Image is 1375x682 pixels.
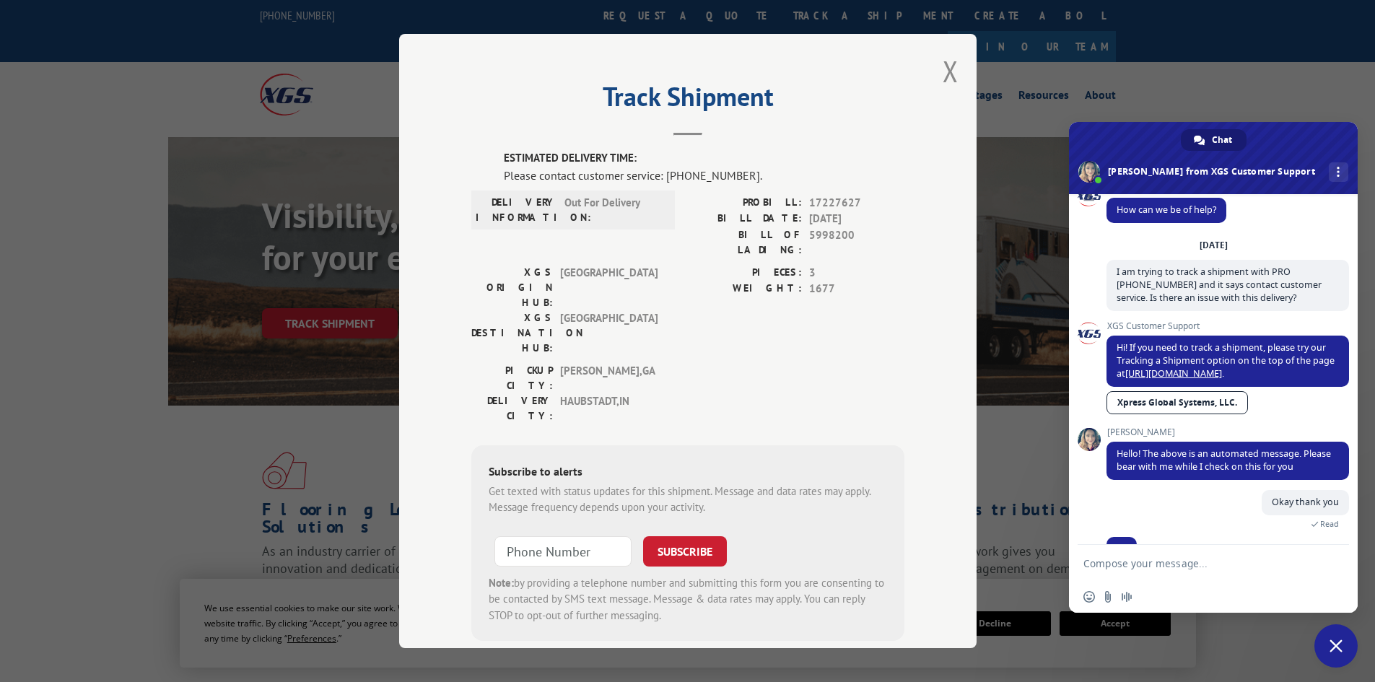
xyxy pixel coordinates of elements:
a: Close chat [1314,624,1358,668]
div: Get texted with status updates for this shipment. Message and data rates may apply. Message frequ... [489,484,887,516]
label: WEIGHT: [688,281,802,297]
a: [URL][DOMAIN_NAME] [1125,367,1222,380]
span: 5998200 [809,227,904,258]
div: Subscribe to alerts [489,463,887,484]
span: 17227627 [809,195,904,211]
div: by providing a telephone number and submitting this form you are consenting to be contacted by SM... [489,575,887,624]
div: [DATE] [1200,241,1228,250]
span: [GEOGRAPHIC_DATA] [560,310,658,356]
span: [PERSON_NAME] [1106,427,1349,437]
a: Chat [1181,129,1247,151]
label: ESTIMATED DELIVERY TIME: [504,150,904,167]
label: BILL DATE: [688,211,802,227]
label: DELIVERY INFORMATION: [476,195,557,225]
textarea: Compose your message... [1083,545,1314,581]
label: PICKUP CITY: [471,363,553,393]
span: Okay thank you [1272,496,1339,508]
span: 1677 [809,281,904,297]
label: XGS DESTINATION HUB: [471,310,553,356]
span: [PERSON_NAME] , GA [560,363,658,393]
span: Chat [1212,129,1232,151]
input: Phone Number [494,536,632,567]
span: Send a file [1102,591,1114,603]
span: HAUBSTADT , IN [560,393,658,424]
button: Close modal [943,52,959,90]
label: DELIVERY CITY: [471,393,553,424]
span: Read [1320,519,1339,529]
span: [DATE] [809,211,904,227]
span: [GEOGRAPHIC_DATA] [560,265,658,310]
span: I am trying to track a shipment with PRO [PHONE_NUMBER] and it says contact customer service. Is ... [1117,266,1322,304]
div: Please contact customer service: [PHONE_NUMBER]. [504,167,904,184]
label: BILL OF LADING: [688,227,802,258]
label: PROBILL: [688,195,802,211]
span: 3 [809,265,904,281]
strong: Note: [489,576,514,590]
span: XGS Customer Support [1106,321,1349,331]
button: SUBSCRIBE [643,536,727,567]
span: Hi! If you need to track a shipment, please try our Tracking a Shipment option on the top of the ... [1117,341,1335,380]
span: How can we be of help? [1117,204,1216,216]
label: XGS ORIGIN HUB: [471,265,553,310]
h2: Track Shipment [471,87,904,114]
a: Xpress Global Systems, LLC. [1106,391,1248,414]
label: PIECES: [688,265,802,281]
span: Audio message [1121,591,1132,603]
span: Insert an emoji [1083,591,1095,603]
span: Out For Delivery [564,195,662,225]
span: Hello! The above is an automated message. Please bear with me while I check on this for you [1117,447,1331,473]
